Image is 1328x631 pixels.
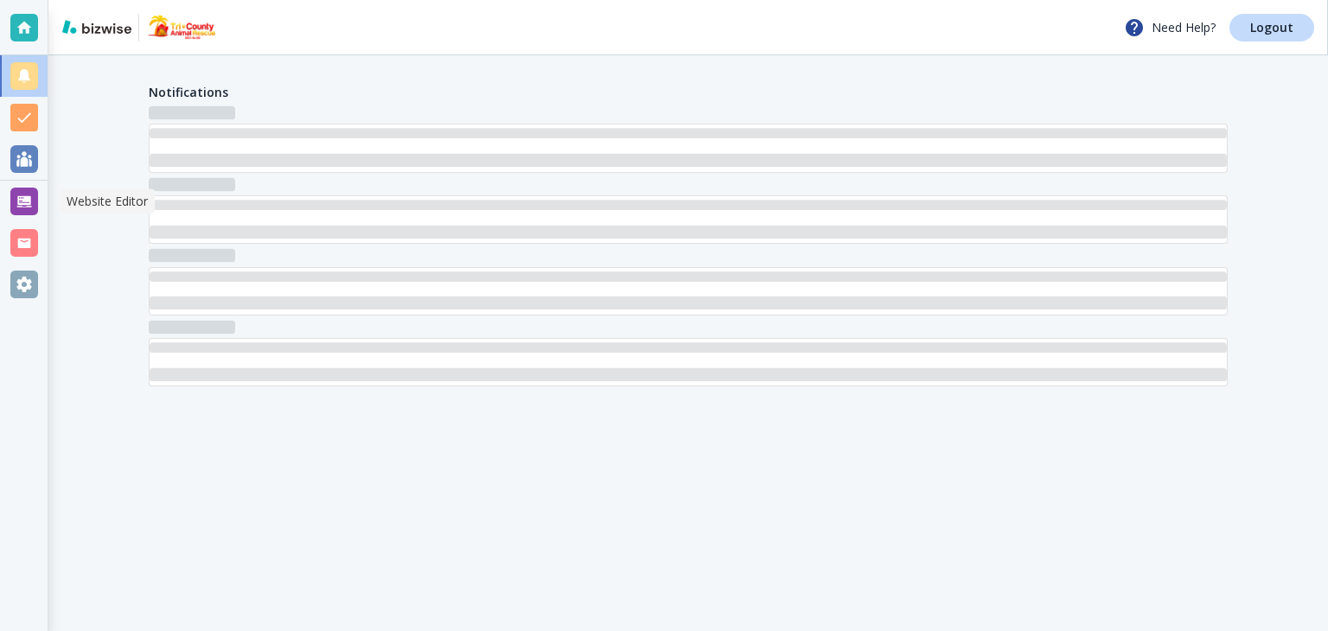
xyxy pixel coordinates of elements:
img: bizwise [62,20,131,34]
img: Tri County Animal Rescue [146,14,218,41]
p: Logout [1250,22,1293,34]
a: Logout [1229,14,1314,41]
p: Need Help? [1124,17,1216,38]
p: Website Editor [67,193,148,210]
h4: Notifications [149,83,228,101]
